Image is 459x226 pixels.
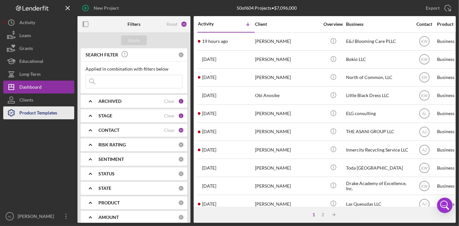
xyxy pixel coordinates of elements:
div: Obi Anosike [255,87,320,104]
time: 2025-08-11 18:32 [202,111,216,116]
div: Product Templates [19,106,57,121]
div: 2 [318,212,327,217]
b: STAGE [98,113,112,118]
time: 2025-08-12 15:29 [202,57,216,62]
div: Client [255,22,320,27]
div: Activity [198,21,226,26]
div: Open Intercom Messenger [437,198,453,213]
text: KW [421,39,428,44]
div: Toda [GEOGRAPHIC_DATA] [346,159,411,176]
button: Dashboard [3,81,74,93]
div: [PERSON_NAME] [255,105,320,122]
div: 0 [178,52,184,58]
time: 2025-08-08 00:56 [202,129,216,134]
div: 15 [181,21,187,27]
button: Loans [3,29,74,42]
div: Las Quesudas LLC [346,195,411,212]
b: Filters [127,22,140,27]
div: Activity [19,16,35,31]
div: 0 [178,156,184,162]
div: ELG consulting [346,105,411,122]
div: [PERSON_NAME] [255,33,320,50]
b: STATUS [98,171,115,176]
div: Clear [164,99,175,104]
text: ER [422,75,427,80]
b: RISK RATING [98,142,126,147]
div: [PERSON_NAME] [255,69,320,86]
div: 0 [178,142,184,148]
div: Overview [321,22,345,27]
div: New Project [94,2,119,15]
text: KW [421,93,428,98]
b: STATE [98,186,111,191]
button: Product Templates [3,106,74,119]
button: Apply [121,35,147,45]
button: AL[PERSON_NAME] [3,210,74,223]
div: 3 [178,113,184,119]
div: Loans [19,29,31,44]
time: 2025-08-11 21:33 [202,75,216,80]
b: SEARCH FILTER [86,52,118,57]
div: Long-Term [19,68,41,82]
b: SENTIMENT [98,157,124,162]
div: Export [426,2,440,15]
button: Educational [3,55,74,68]
time: 2025-07-26 06:39 [202,201,216,207]
div: Grants [19,42,33,56]
div: Little Black Dress LLC [346,87,411,104]
div: Clients [19,93,33,108]
div: Reset [167,22,178,27]
button: Clients [3,93,74,106]
time: 2025-08-03 22:11 [202,147,216,152]
div: Business [346,22,411,27]
div: North of Common, LLC [346,69,411,86]
div: 0 [178,214,184,220]
b: AMOUNT [98,215,119,220]
div: [PERSON_NAME] [255,51,320,68]
text: AL [422,112,427,116]
div: Educational [19,55,43,69]
text: AJ [422,148,426,152]
div: 0 [178,185,184,191]
text: AJ [422,130,426,134]
text: AL [8,215,12,218]
b: ARCHIVED [98,99,121,104]
div: Clear [164,128,175,133]
b: CONTACT [98,128,119,133]
button: Activity [3,16,74,29]
div: Clear [164,113,175,118]
time: 2025-08-12 22:28 [202,39,228,44]
text: KW [421,184,428,188]
div: [PERSON_NAME] [255,123,320,140]
div: 1 [309,212,318,217]
button: Grants [3,42,74,55]
div: 50 of 604 Projects • $7,096,000 [237,5,297,11]
div: THE ASANI GROUP LLC [346,123,411,140]
b: PRODUCT [98,200,120,205]
button: Long-Term [3,68,74,81]
div: [PERSON_NAME] [255,195,320,212]
div: Contact [412,22,436,27]
div: Drake Academy of Excellence, Inc. [346,177,411,194]
div: 0 [178,200,184,206]
div: [PERSON_NAME] [255,141,320,158]
text: AJ [422,202,426,206]
div: Apply [128,35,140,45]
div: [PERSON_NAME] [255,159,320,176]
button: New Project [77,2,125,15]
div: 11 [178,127,184,133]
div: E&J Blooming Care PLLC [346,33,411,50]
div: Dashboard [19,81,42,95]
div: Innercity Recycling Service LLC [346,141,411,158]
text: KW [421,57,428,62]
button: Export [419,2,456,15]
div: 1 [178,98,184,104]
div: [PERSON_NAME] [16,210,58,224]
div: [PERSON_NAME] [255,177,320,194]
